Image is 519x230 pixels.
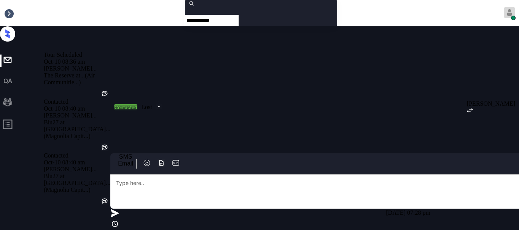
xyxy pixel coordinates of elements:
[170,159,181,168] button: icon-zuma
[101,90,108,98] div: Kelsey was silent
[467,108,473,113] img: icon-zuma
[142,159,152,168] button: icon-zuma
[156,159,167,168] button: icon-zuma
[44,98,110,105] div: Contacted
[101,197,108,205] img: Kelsey was silent
[467,100,515,107] div: [PERSON_NAME]
[44,152,110,159] div: Contacted
[115,105,137,110] div: Contacted
[44,119,110,140] div: Blu27 at [GEOGRAPHIC_DATA]... (Magnolia Capit...)
[101,143,108,151] img: Kelsey was silent
[110,219,119,228] img: icon-zuma
[2,119,13,132] span: profile
[44,58,110,65] div: Oct-10 08:36 am
[44,173,110,193] div: Blu27 at [GEOGRAPHIC_DATA]... (Magnolia Capit...)
[4,10,18,17] div: Inbox
[44,166,110,173] div: [PERSON_NAME]...
[143,159,151,167] img: icon-zuma
[44,112,110,119] div: [PERSON_NAME]...
[44,105,110,112] div: Oct-10 08:40 am
[118,160,133,167] div: Email
[141,104,152,111] div: Lost
[504,7,515,18] img: avatar
[158,159,165,167] img: icon-zuma
[44,159,110,166] div: Oct-10 08:40 am
[118,153,133,160] div: SMS
[110,209,119,218] img: icon-zuma
[172,159,180,167] img: icon-zuma
[101,197,108,206] div: Kelsey was silent
[101,143,108,152] div: Kelsey was silent
[44,65,110,72] div: [PERSON_NAME]...
[44,51,110,58] div: Tour Scheduled
[101,90,108,97] img: Kelsey was silent
[156,103,162,110] img: icon-zuma
[44,72,110,86] div: The Reserve at... (Air Communitie...)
